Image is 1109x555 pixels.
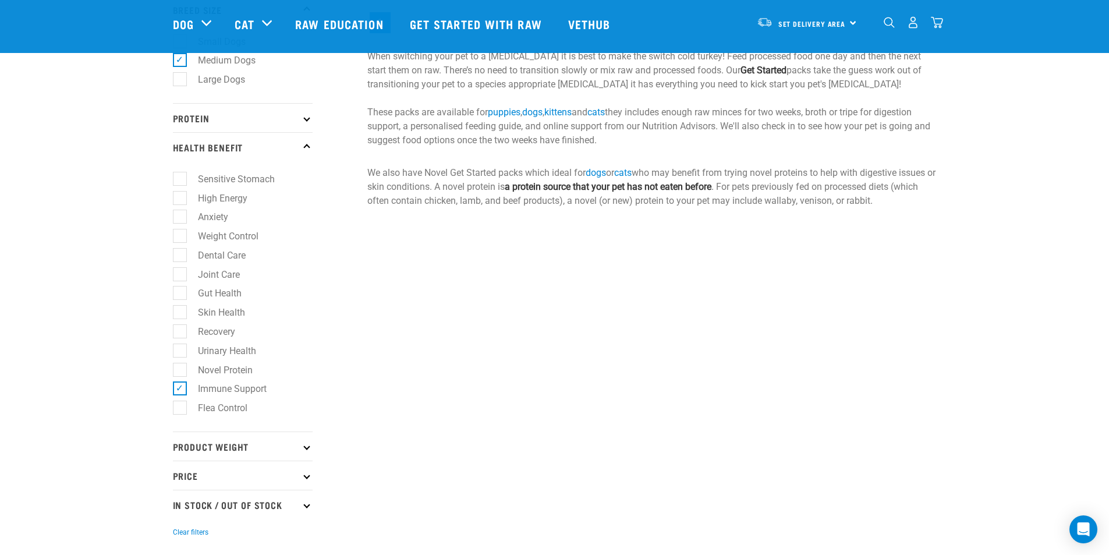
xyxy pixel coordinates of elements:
[179,229,263,243] label: Weight Control
[179,363,257,377] label: Novel Protein
[173,132,313,161] p: Health Benefit
[179,53,260,68] label: Medium Dogs
[614,167,632,178] a: cats
[173,103,313,132] p: Protein
[544,107,572,118] a: kittens
[179,286,246,301] label: Gut Health
[179,401,252,415] label: Flea Control
[179,267,245,282] label: Joint Care
[740,65,786,76] strong: Get Started
[557,1,625,47] a: Vethub
[173,432,313,461] p: Product Weight
[284,1,398,47] a: Raw Education
[398,1,557,47] a: Get started with Raw
[179,381,271,396] label: Immune Support
[179,191,252,206] label: High Energy
[179,324,240,339] label: Recovery
[522,107,543,118] a: dogs
[367,166,937,208] p: We also have Novel Get Started packs which ideal for or who may benefit from trying novel protein...
[179,210,233,224] label: Anxiety
[179,72,250,87] label: Large Dogs
[586,167,606,178] a: dogs
[587,107,605,118] a: cats
[179,344,261,358] label: Urinary Health
[367,50,937,147] p: When switching your pet to a [MEDICAL_DATA] it is best to make the switch cold turkey! Feed proce...
[179,172,279,186] label: Sensitive Stomach
[179,248,250,263] label: Dental Care
[179,305,250,320] label: Skin Health
[173,15,194,33] a: Dog
[931,16,943,29] img: home-icon@2x.png
[173,527,208,538] button: Clear filters
[173,490,313,519] p: In Stock / Out Of Stock
[1069,515,1097,543] div: Open Intercom Messenger
[505,181,711,192] strong: a protein source that your pet has not eaten before
[488,107,520,118] a: puppies
[757,17,773,27] img: van-moving.png
[778,22,846,26] span: Set Delivery Area
[907,16,919,29] img: user.png
[235,15,254,33] a: Cat
[884,17,895,28] img: home-icon-1@2x.png
[173,461,313,490] p: Price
